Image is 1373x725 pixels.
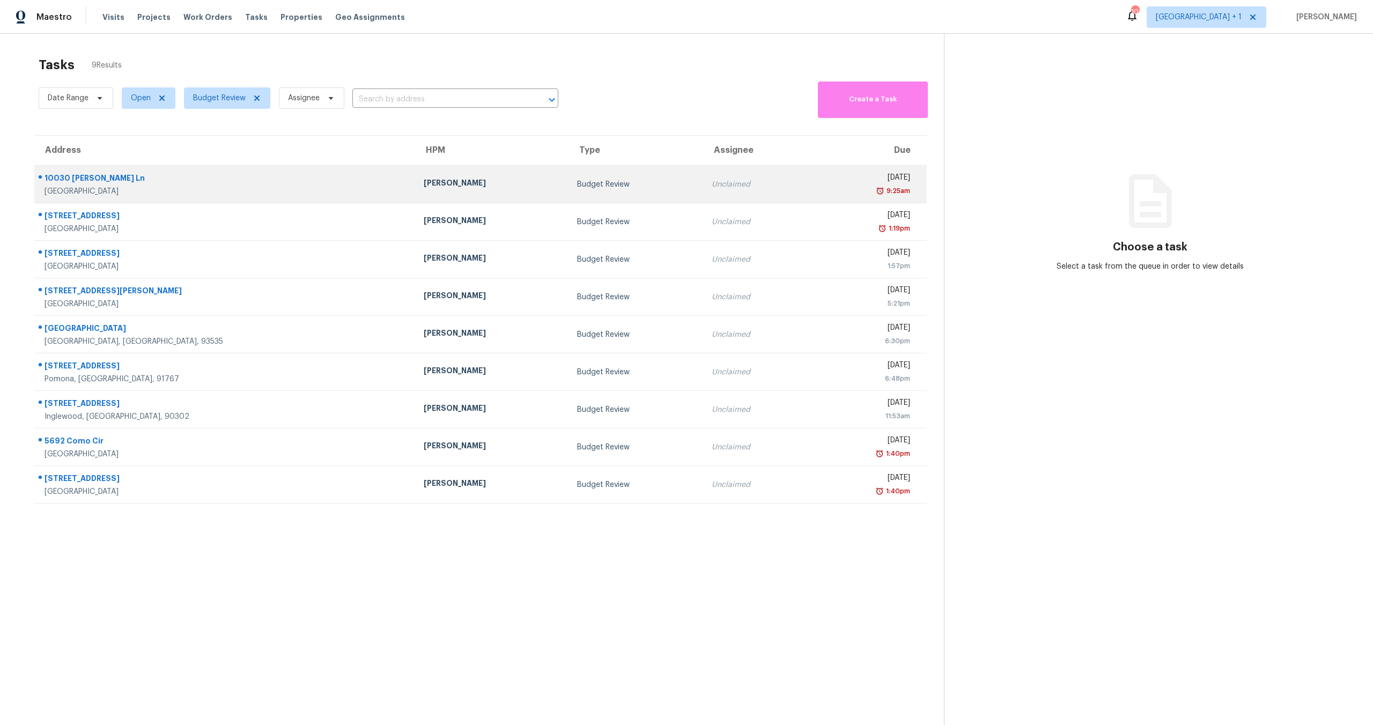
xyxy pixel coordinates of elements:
div: Budget Review [577,292,695,302]
div: 10030 [PERSON_NAME] Ln [45,173,407,186]
div: [STREET_ADDRESS][PERSON_NAME] [45,285,407,299]
span: Budget Review [193,93,246,103]
div: [DATE] [820,435,910,448]
span: 9 Results [92,60,122,71]
div: Unclaimed [712,479,802,490]
div: Unclaimed [712,292,802,302]
div: [DATE] [820,210,910,223]
div: [DATE] [820,472,910,486]
div: 6:30pm [820,336,910,346]
div: [GEOGRAPHIC_DATA] [45,224,407,234]
div: 9:25am [884,186,910,196]
span: Date Range [48,93,88,103]
div: 1:40pm [884,486,910,497]
h3: Choose a task [1113,242,1187,253]
div: [STREET_ADDRESS] [45,360,407,374]
div: [GEOGRAPHIC_DATA] [45,261,407,272]
div: [GEOGRAPHIC_DATA] [45,486,407,497]
th: Assignee [703,136,811,166]
div: 10 [1131,6,1139,17]
div: 1:19pm [887,223,910,234]
div: Unclaimed [712,179,802,190]
div: Unclaimed [712,254,802,265]
div: Inglewood, [GEOGRAPHIC_DATA], 90302 [45,411,407,422]
div: Budget Review [577,442,695,453]
div: [GEOGRAPHIC_DATA] [45,323,407,336]
div: Unclaimed [712,217,802,227]
th: Type [569,136,703,166]
div: Budget Review [577,217,695,227]
div: 5692 Como Cir [45,435,407,449]
div: [GEOGRAPHIC_DATA] [45,299,407,309]
div: Budget Review [577,404,695,415]
span: [PERSON_NAME] [1292,12,1357,23]
span: Tasks [245,13,268,21]
div: Unclaimed [712,367,802,378]
span: Work Orders [183,12,232,23]
img: Overdue Alarm Icon [876,186,884,196]
div: Budget Review [577,479,695,490]
span: Open [131,93,151,103]
img: Overdue Alarm Icon [878,223,887,234]
span: Projects [137,12,171,23]
img: Overdue Alarm Icon [875,486,884,497]
div: Pomona, [GEOGRAPHIC_DATA], 91767 [45,374,407,384]
div: Select a task from the queue in order to view details [1047,261,1253,272]
div: [PERSON_NAME] [424,478,560,491]
div: [STREET_ADDRESS] [45,210,407,224]
h2: Tasks [39,60,75,70]
div: Budget Review [577,329,695,340]
span: Maestro [36,12,72,23]
div: [GEOGRAPHIC_DATA] [45,449,407,460]
span: Assignee [288,93,320,103]
div: [DATE] [820,397,910,411]
div: Unclaimed [712,442,802,453]
div: [STREET_ADDRESS] [45,248,407,261]
input: Search by address [352,91,528,108]
th: Due [811,136,927,166]
div: [PERSON_NAME] [424,440,560,454]
span: Properties [280,12,322,23]
div: [PERSON_NAME] [424,253,560,266]
span: Visits [102,12,124,23]
div: Budget Review [577,179,695,190]
span: Geo Assignments [335,12,405,23]
div: [PERSON_NAME] [424,290,560,304]
div: 1:57pm [820,261,910,271]
div: Budget Review [577,367,695,378]
div: Unclaimed [712,404,802,415]
div: 5:21pm [820,298,910,309]
div: 6:48pm [820,373,910,384]
div: [DATE] [820,285,910,298]
th: HPM [415,136,569,166]
img: Overdue Alarm Icon [875,448,884,459]
div: [DATE] [820,360,910,373]
div: [GEOGRAPHIC_DATA], [GEOGRAPHIC_DATA], 93535 [45,336,407,347]
div: [DATE] [820,172,910,186]
th: Address [34,136,415,166]
span: [GEOGRAPHIC_DATA] + 1 [1156,12,1242,23]
div: Unclaimed [712,329,802,340]
span: Create a Task [823,93,922,106]
div: [PERSON_NAME] [424,328,560,341]
div: [PERSON_NAME] [424,215,560,228]
div: [STREET_ADDRESS] [45,473,407,486]
div: 11:53am [820,411,910,421]
div: 1:40pm [884,448,910,459]
button: Create a Task [818,82,928,118]
div: [PERSON_NAME] [424,177,560,191]
div: Budget Review [577,254,695,265]
div: [PERSON_NAME] [424,403,560,416]
div: [DATE] [820,247,910,261]
div: [GEOGRAPHIC_DATA] [45,186,407,197]
div: [DATE] [820,322,910,336]
button: Open [544,92,559,107]
div: [STREET_ADDRESS] [45,398,407,411]
div: [PERSON_NAME] [424,365,560,379]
